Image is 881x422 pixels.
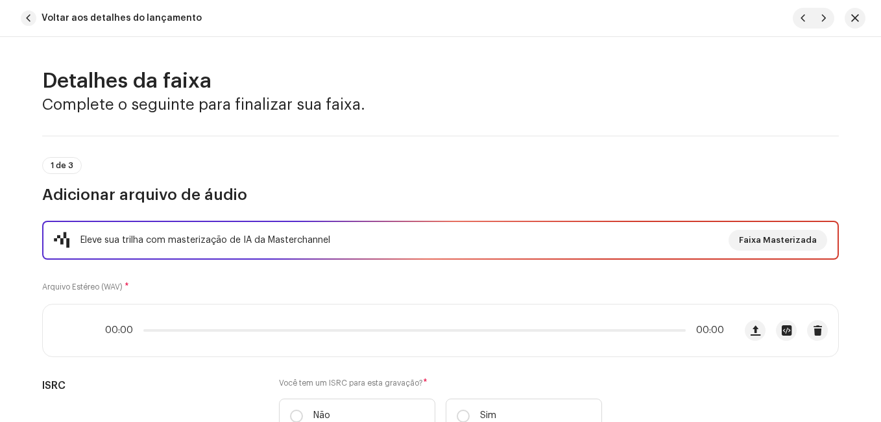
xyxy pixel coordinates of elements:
[42,68,839,94] h2: Detalhes da faixa
[80,232,330,248] div: Eleve sua trilha com masterização de IA da Masterchannel
[42,94,839,115] h3: Complete o seguinte para finalizar sua faixa.
[279,378,602,388] label: Você tem um ISRC para esta gravação?
[691,325,724,336] span: 00:00
[729,230,827,251] button: Faixa Masterizada
[42,184,839,205] h3: Adicionar arquivo de áudio
[42,378,258,393] h5: ISRC
[739,227,817,253] span: Faixa Masterizada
